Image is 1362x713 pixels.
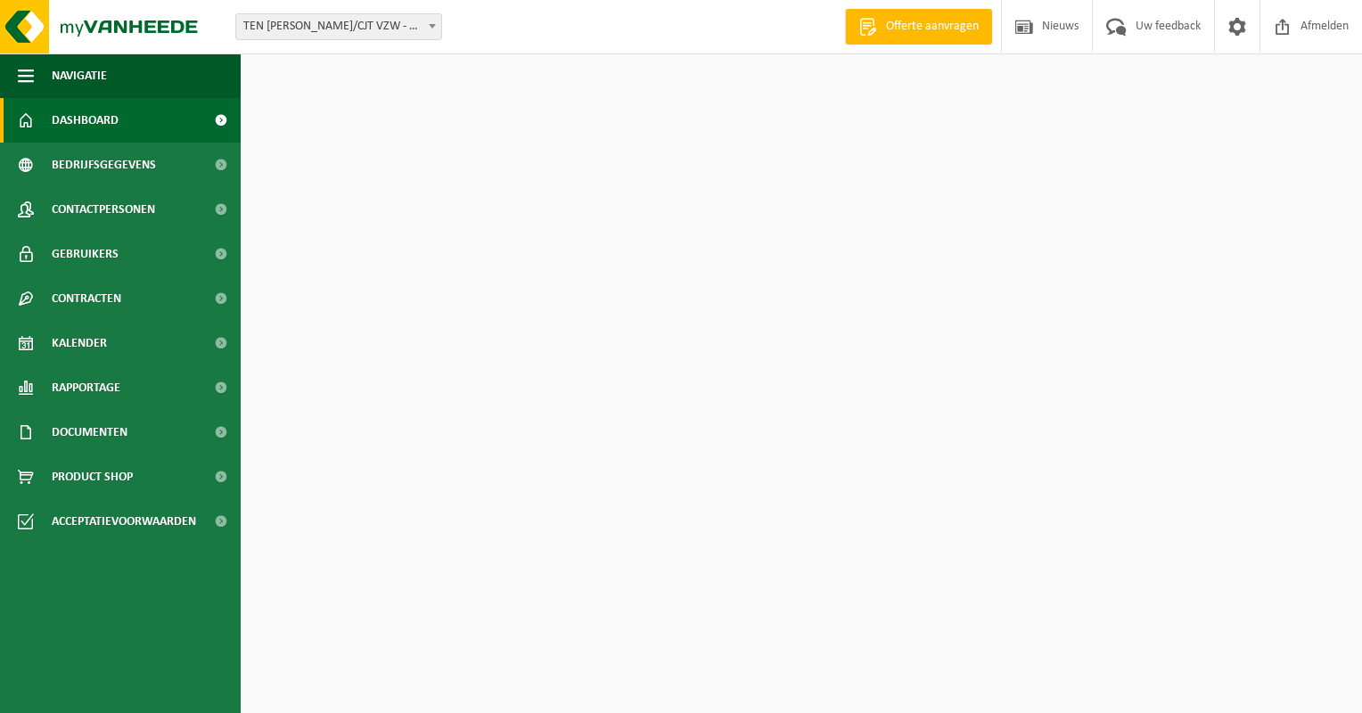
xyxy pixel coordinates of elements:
[845,9,992,45] a: Offerte aanvragen
[52,410,127,455] span: Documenten
[52,455,133,499] span: Product Shop
[52,499,196,544] span: Acceptatievoorwaarden
[52,187,155,232] span: Contactpersonen
[235,13,442,40] span: TEN BERG/CJT VZW - MERELBEKE
[882,18,983,36] span: Offerte aanvragen
[52,98,119,143] span: Dashboard
[52,232,119,276] span: Gebruikers
[236,14,441,39] span: TEN BERG/CJT VZW - MERELBEKE
[52,276,121,321] span: Contracten
[52,143,156,187] span: Bedrijfsgegevens
[52,53,107,98] span: Navigatie
[52,365,120,410] span: Rapportage
[52,321,107,365] span: Kalender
